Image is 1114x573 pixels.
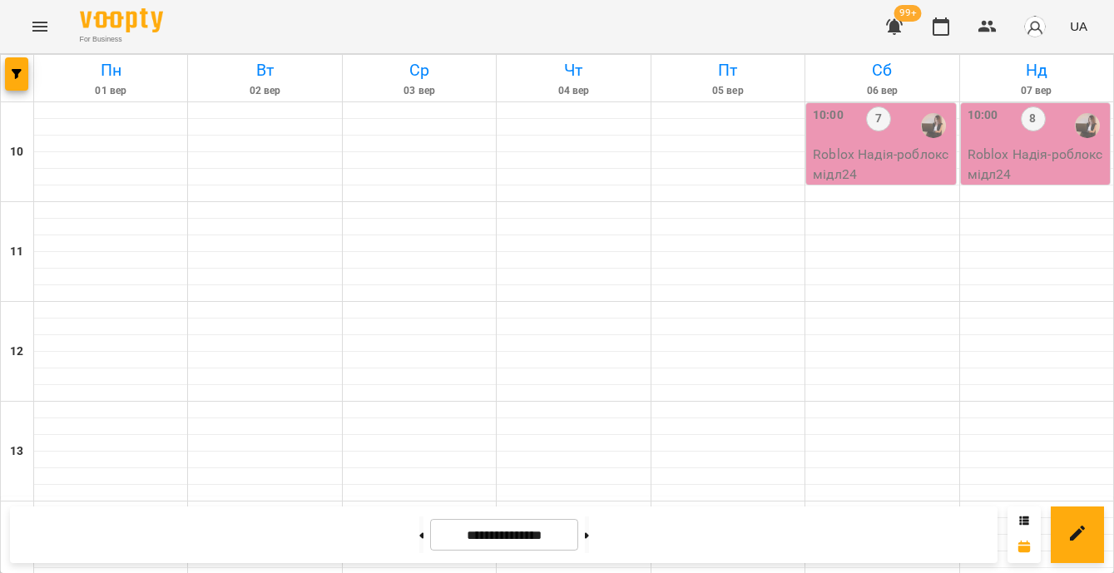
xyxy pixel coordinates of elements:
[499,57,647,83] h6: Чт
[345,57,493,83] h6: Ср
[1023,15,1047,38] img: avatar_s.png
[1070,17,1087,35] span: UA
[921,113,946,138] img: Надія Шрай
[813,145,952,184] p: Roblox Надія - роблоксмідл24
[963,57,1111,83] h6: Нд
[1021,106,1046,131] label: 8
[808,83,956,99] h6: 06 вер
[191,57,339,83] h6: Вт
[1063,11,1094,42] button: UA
[894,5,922,22] span: 99+
[499,83,647,99] h6: 04 вер
[808,57,956,83] h6: Сб
[654,83,802,99] h6: 05 вер
[10,442,23,461] h6: 13
[866,106,891,131] label: 7
[10,343,23,361] h6: 12
[37,57,185,83] h6: Пн
[968,145,1107,184] p: Roblox Надія - роблоксмідл24
[191,83,339,99] h6: 02 вер
[813,106,844,125] label: 10:00
[968,106,998,125] label: 10:00
[654,57,802,83] h6: Пт
[37,83,185,99] h6: 01 вер
[1075,113,1100,138] img: Надія Шрай
[20,7,60,47] button: Menu
[345,83,493,99] h6: 03 вер
[80,8,163,32] img: Voopty Logo
[80,34,163,45] span: For Business
[10,243,23,261] h6: 11
[10,143,23,161] h6: 10
[963,83,1111,99] h6: 07 вер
